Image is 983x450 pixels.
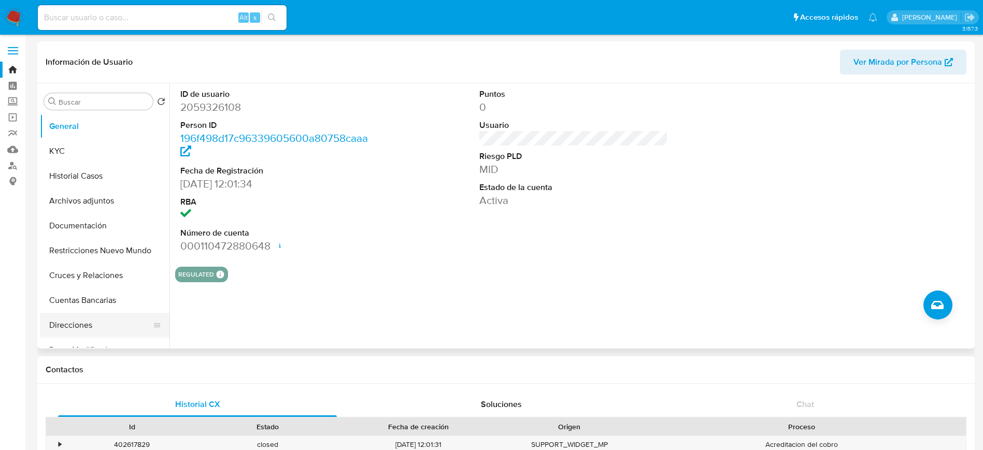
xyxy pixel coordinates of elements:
[40,238,169,263] button: Restricciones Nuevo Mundo
[40,288,169,313] button: Cuentas Bancarias
[72,422,193,432] div: Id
[479,162,668,177] dd: MID
[40,338,169,362] button: Datos Modificados
[59,97,149,107] input: Buscar
[180,100,369,114] dd: 2059326108
[840,50,966,75] button: Ver Mirada por Persona
[964,12,975,23] a: Salir
[479,100,668,114] dd: 0
[59,440,61,449] div: •
[40,114,169,139] button: General
[479,120,668,131] dt: Usuario
[645,422,959,432] div: Proceso
[479,182,668,193] dt: Estado de la cuenta
[343,422,494,432] div: Fecha de creación
[40,164,169,188] button: Historial Casos
[180,239,369,253] dd: 000110472880648
[40,313,161,338] button: Direcciones
[481,398,522,410] span: Soluciones
[180,120,369,131] dt: Person ID
[479,193,668,208] dd: Activa
[479,151,668,162] dt: Riesgo PLD
[46,365,966,375] h1: Contactos
[180,89,369,100] dt: ID de usuario
[796,398,814,410] span: Chat
[902,12,961,22] p: damian.rodriguez@mercadolibre.com
[261,10,282,25] button: search-icon
[180,165,369,177] dt: Fecha de Registración
[40,263,169,288] button: Cruces y Relaciones
[800,12,858,23] span: Accesos rápidos
[180,177,369,191] dd: [DATE] 12:01:34
[868,13,877,22] a: Notificaciones
[46,57,133,67] h1: Información de Usuario
[48,97,56,106] button: Buscar
[180,227,369,239] dt: Número de cuenta
[40,213,169,238] button: Documentación
[40,188,169,213] button: Archivos adjuntos
[509,422,630,432] div: Origen
[38,11,287,24] input: Buscar usuario o caso...
[239,12,248,22] span: Alt
[853,50,942,75] span: Ver Mirada por Persona
[180,196,369,208] dt: RBA
[175,398,220,410] span: Historial CX
[207,422,329,432] div: Estado
[40,139,169,164] button: KYC
[253,12,257,22] span: s
[157,97,165,109] button: Volver al orden por defecto
[180,130,368,160] a: 196f498d17c96339605600a80758caaa
[479,89,668,100] dt: Puntos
